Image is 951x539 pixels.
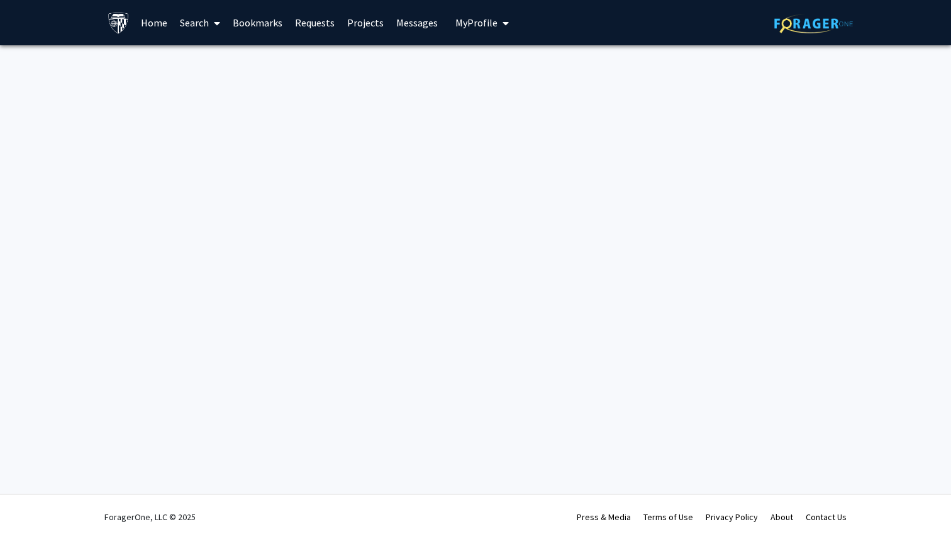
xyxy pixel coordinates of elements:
[108,12,130,34] img: Johns Hopkins University Logo
[643,511,693,523] a: Terms of Use
[341,1,390,45] a: Projects
[104,495,196,539] div: ForagerOne, LLC © 2025
[289,1,341,45] a: Requests
[390,1,444,45] a: Messages
[226,1,289,45] a: Bookmarks
[577,511,631,523] a: Press & Media
[774,14,853,33] img: ForagerOne Logo
[174,1,226,45] a: Search
[455,16,498,29] span: My Profile
[806,511,847,523] a: Contact Us
[135,1,174,45] a: Home
[770,511,793,523] a: About
[706,511,758,523] a: Privacy Policy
